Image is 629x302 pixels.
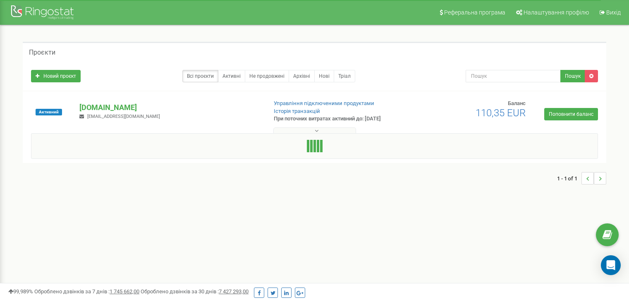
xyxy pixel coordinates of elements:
[29,49,55,56] h5: Проєкти
[31,70,81,82] a: Новий проєкт
[606,9,621,16] span: Вихід
[544,108,598,120] a: Поповнити баланс
[245,70,289,82] a: Не продовжені
[524,9,589,16] span: Налаштування профілю
[110,288,139,295] u: 1 745 662,00
[601,255,621,275] div: Open Intercom Messenger
[79,102,260,113] p: [DOMAIN_NAME]
[274,108,320,114] a: Історія транзакцій
[182,70,218,82] a: Всі проєкти
[444,9,505,16] span: Реферальна програма
[34,288,139,295] span: Оброблено дзвінків за 7 днів :
[274,100,374,106] a: Управління підключеними продуктами
[219,288,249,295] u: 7 427 293,00
[508,100,526,106] span: Баланс
[8,288,33,295] span: 99,989%
[557,172,581,185] span: 1 - 1 of 1
[289,70,315,82] a: Архівні
[87,114,160,119] span: [EMAIL_ADDRESS][DOMAIN_NAME]
[218,70,245,82] a: Активні
[334,70,355,82] a: Тріал
[274,115,406,123] p: При поточних витратах активний до: [DATE]
[560,70,585,82] button: Пошук
[314,70,334,82] a: Нові
[141,288,249,295] span: Оброблено дзвінків за 30 днів :
[557,164,606,193] nav: ...
[476,107,526,119] span: 110,35 EUR
[36,109,62,115] span: Активний
[466,70,561,82] input: Пошук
